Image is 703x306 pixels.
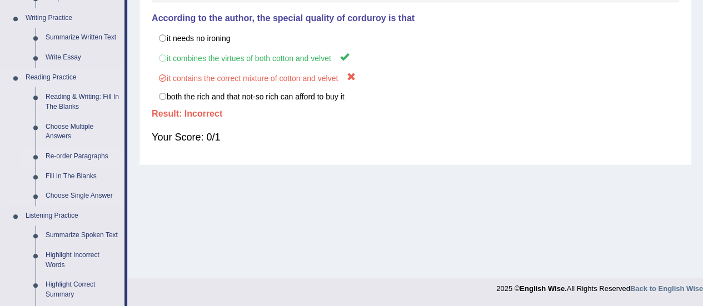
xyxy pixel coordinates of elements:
a: Highlight Correct Summary [41,275,124,304]
a: Reading Practice [21,68,124,88]
a: Choose Multiple Answers [41,117,124,147]
div: Your Score: 0/1 [152,124,679,151]
a: Choose Single Answer [41,186,124,206]
h4: According to the author, the special quality of corduroy is that [152,13,679,23]
label: it combines the virtues of both cotton and velvet [152,47,679,68]
a: Highlight Incorrect Words [41,245,124,275]
a: Summarize Written Text [41,28,124,48]
a: Reading & Writing: Fill In The Blanks [41,87,124,117]
h4: Result: [152,109,679,119]
label: it needs no ironing [152,29,679,48]
a: Re-order Paragraphs [41,147,124,167]
strong: English Wise. [520,284,566,293]
label: it contains the correct mixture of cotton and velvet [152,67,679,88]
div: 2025 © All Rights Reserved [496,278,703,294]
a: Listening Practice [21,206,124,226]
a: Writing Practice [21,8,124,28]
a: Back to English Wise [630,284,703,293]
a: Summarize Spoken Text [41,225,124,245]
a: Write Essay [41,48,124,68]
label: both the rich and that not-so rich can afford to buy it [152,87,679,106]
a: Fill In The Blanks [41,167,124,187]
